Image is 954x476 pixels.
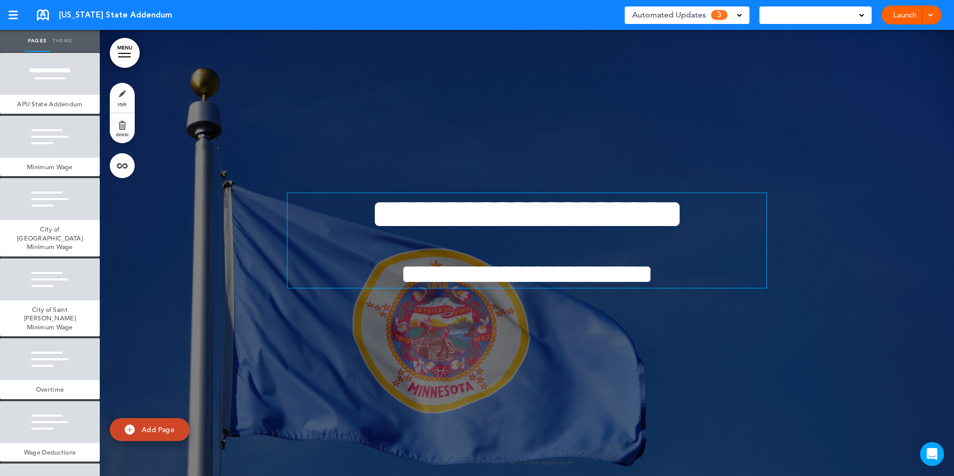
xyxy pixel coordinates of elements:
img: add.svg [125,425,135,435]
span: — [500,458,506,466]
a: Launch [889,5,921,24]
span: Add Page [142,425,175,434]
span: APU State Addendum [17,100,82,108]
span: Wage Deductions [24,448,76,457]
a: Theme [50,30,75,52]
span: delete [116,131,129,137]
a: Add Page [110,418,190,442]
a: delete [110,113,135,143]
span: [US_STATE] State Addendum [59,9,172,20]
span: Minimum Wage [27,163,73,171]
div: Open Intercom Messenger [920,442,944,466]
a: MENU [110,38,140,68]
span: City of Saint [PERSON_NAME] Minimum Wage [24,305,76,331]
span: 3 [711,10,727,20]
a: style [110,83,135,113]
span: Overtime [36,385,64,394]
span: style [118,101,127,107]
span: APU State Addendum [508,458,573,466]
span: City of [GEOGRAPHIC_DATA] Minimum Wage [17,225,83,251]
span: 1 / 20 [481,458,498,466]
a: Pages [25,30,50,52]
span: Automated Updates [632,8,706,22]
